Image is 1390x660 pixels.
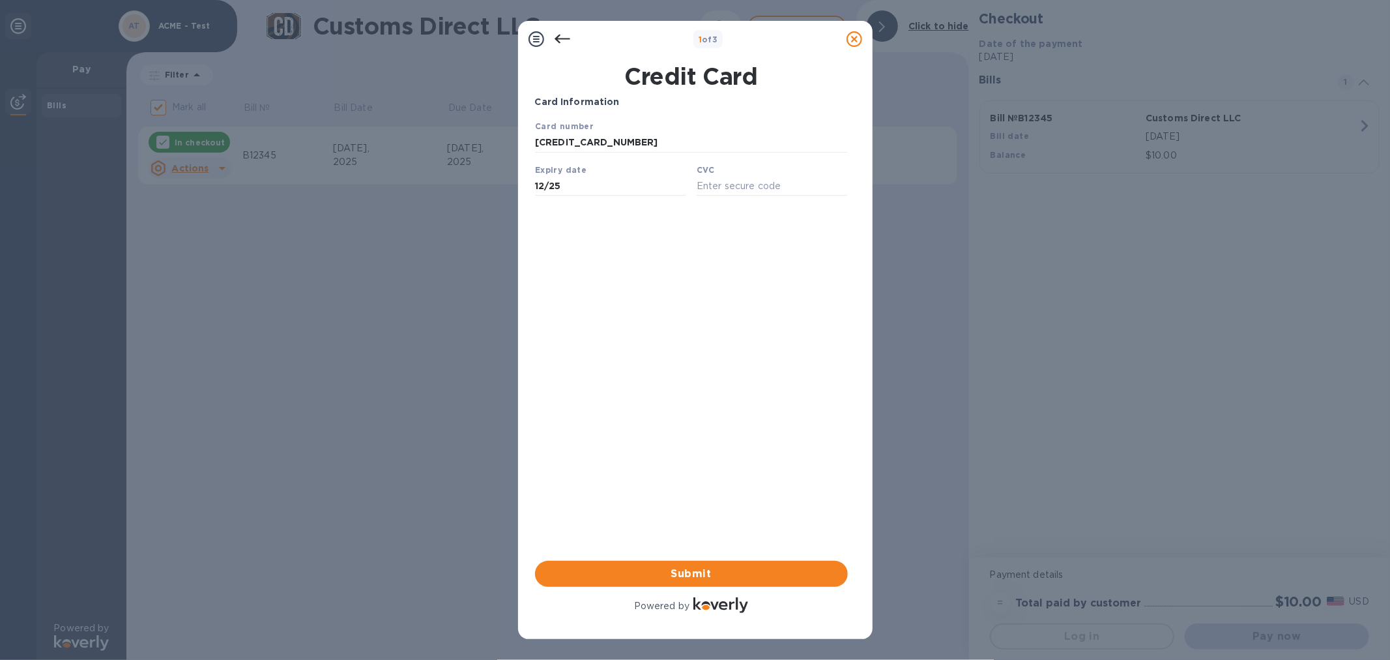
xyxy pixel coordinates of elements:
span: 1 [699,35,702,44]
b: Card Information [535,97,620,107]
img: Logo [693,597,748,613]
p: Powered by [634,599,689,613]
button: Submit [535,561,848,587]
b: of 3 [699,35,718,44]
iframe: Your browser does not support iframes [535,119,848,200]
h1: Credit Card [530,63,853,90]
span: Submit [545,566,837,582]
